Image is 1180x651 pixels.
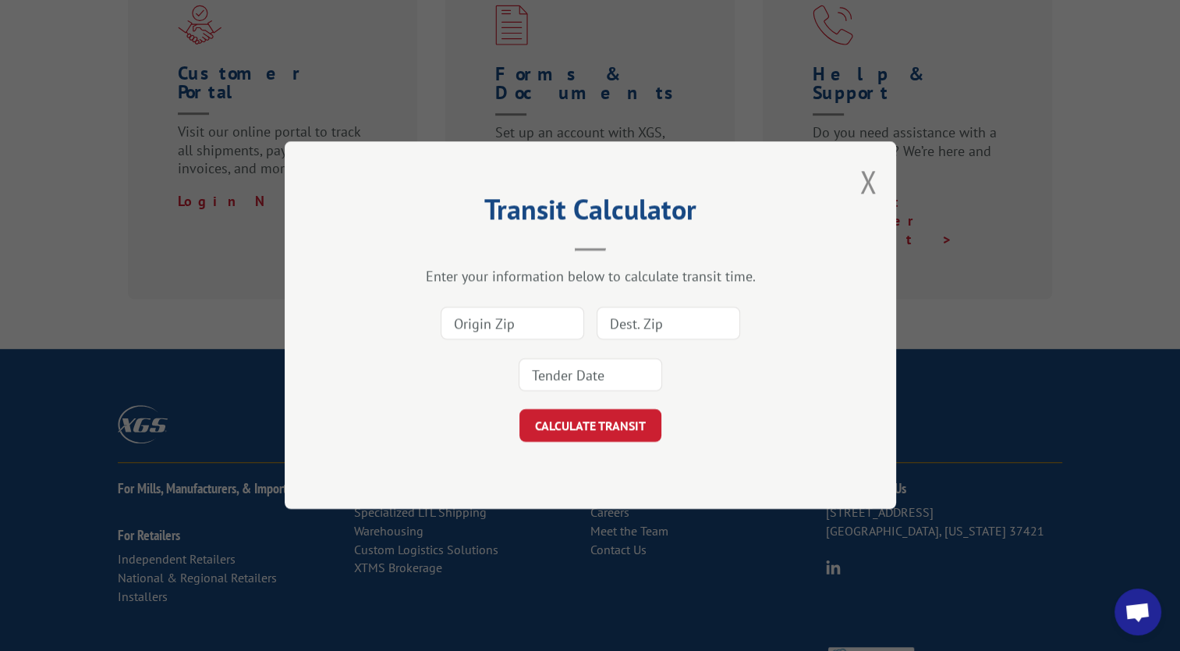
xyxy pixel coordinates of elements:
button: CALCULATE TRANSIT [519,410,661,443]
input: Tender Date [519,359,662,392]
div: Open chat [1114,589,1161,635]
input: Origin Zip [441,308,584,340]
h2: Transit Calculator [363,198,818,228]
input: Dest. Zip [597,308,740,340]
div: Enter your information below to calculate transit time. [363,268,818,286]
button: Close modal [859,161,877,202]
